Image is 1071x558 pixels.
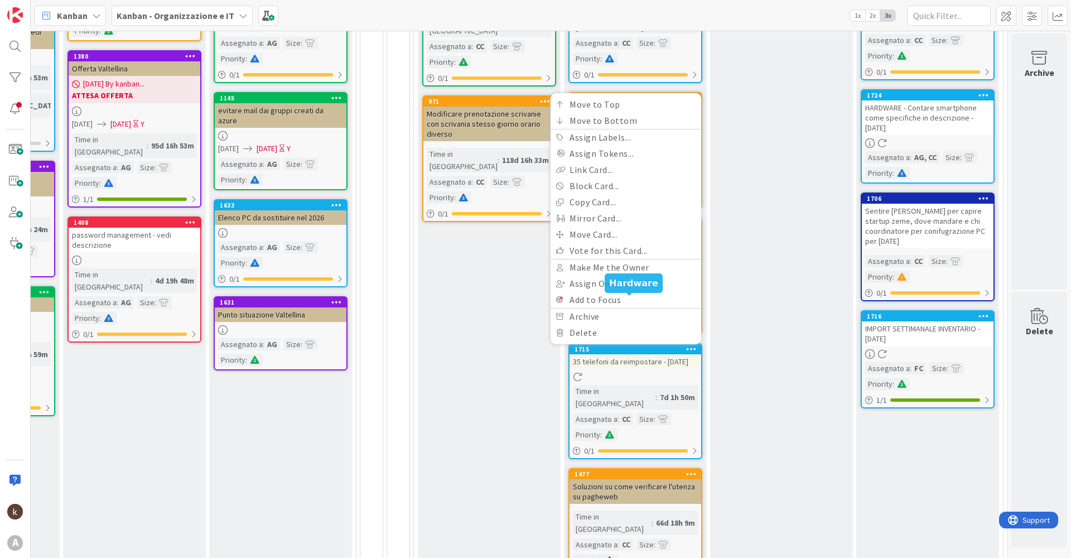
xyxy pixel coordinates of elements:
[861,193,995,301] a: 1706Sentire [PERSON_NAME] per capire startup zeme, dove mandare e chi coordinatore per conifugraz...
[220,94,346,102] div: 1145
[218,354,245,366] div: Priority
[911,34,925,46] div: CC
[865,167,893,179] div: Priority
[229,273,240,285] span: 0 / 1
[865,362,910,374] div: Assegnato a
[117,296,118,309] span: :
[118,296,134,309] div: AG
[7,7,23,23] img: Visit kanbanzone.com
[141,118,144,130] div: Y
[471,40,473,52] span: :
[69,218,200,228] div: 1408
[423,97,555,141] div: 971Modificare prenotazione scrivanie con scrivania stesso giorno orario diverso
[929,255,946,267] div: Size
[215,68,346,82] div: 0/1
[862,65,993,79] div: 0/1
[215,200,346,225] div: 1633Elenco PC da sostituire nel 2026
[862,90,993,100] div: 1724
[283,338,301,350] div: Size
[499,154,552,166] div: 118d 16h 33m
[287,143,291,155] div: Y
[471,176,473,188] span: :
[214,296,348,371] a: 1631Punto situazione ValtellinaAssegnato a:AGSize:Priority:
[218,241,263,253] div: Assegnato a
[57,9,88,22] span: Kanban
[264,338,280,350] div: AG
[551,129,701,146] a: Assign Labels...
[929,34,946,46] div: Size
[423,107,555,141] div: Modificare prenotazione scrivanie con scrivania stesso giorno orario diverso
[218,338,263,350] div: Assegnato a
[67,50,201,208] a: 1380Offerta Valtellina[DATE] By kanban...ATTESA OFFERTA[DATE][DATE]YTime in [GEOGRAPHIC_DATA]:95d...
[893,271,894,283] span: :
[865,255,910,267] div: Assegnato a
[609,278,658,288] h5: Hardware
[69,51,200,76] div: 1380Offerta Valtellina
[617,37,619,49] span: :
[245,174,247,186] span: :
[929,362,947,374] div: Size
[551,276,701,292] a: Assign Owner...
[654,413,655,425] span: :
[301,158,302,170] span: :
[427,176,471,188] div: Assegnato a
[865,50,893,62] div: Priority
[473,176,487,188] div: CC
[257,143,277,155] span: [DATE]
[653,517,698,529] div: 66d 18h 9m
[264,241,280,253] div: AG
[1025,66,1054,79] div: Archive
[584,69,595,81] span: 0 / 1
[263,241,264,253] span: :
[636,413,654,425] div: Size
[218,257,245,269] div: Priority
[573,538,617,551] div: Assegnato a
[619,37,633,49] div: CC
[573,413,617,425] div: Assegnato a
[218,52,245,65] div: Priority
[551,178,701,194] a: Block Card...
[220,201,346,209] div: 1633
[568,92,702,209] a: 1722Verificare come implementare alberatura di org su AzureTime in [GEOGRAPHIC_DATA]:4d 1h 1mAsse...
[490,40,508,52] div: Size
[551,162,701,178] a: Link Card...
[551,325,701,341] a: Delete
[218,143,239,155] span: [DATE]
[23,2,51,15] span: Support
[147,139,148,152] span: :
[7,535,23,551] div: A
[264,37,280,49] div: AG
[301,37,302,49] span: :
[893,378,894,390] span: :
[867,312,993,320] div: 1716
[301,338,302,350] span: :
[893,50,894,62] span: :
[636,37,654,49] div: Size
[72,177,99,189] div: Priority
[575,470,701,478] div: 1477
[264,158,280,170] div: AG
[865,271,893,283] div: Priority
[551,227,701,243] a: Move Card...
[72,268,151,293] div: Time in [GEOGRAPHIC_DATA]
[69,218,200,252] div: 1408password management - vedi descrizione
[551,243,701,259] a: Vote for this Card...
[652,517,653,529] span: :
[551,210,701,227] a: Mirror Card...
[861,89,995,184] a: 1724HARDWARE - Contare smartphone come specifiche in descrizione - [DATE]Assegnato a:AG, CCSize:P...
[67,217,201,343] a: 1408password management - vedi descrizioneTime in [GEOGRAPHIC_DATA]:4d 19h 48mAssegnato a:AGSize:...
[865,151,910,163] div: Assegnato a
[876,395,887,406] span: 1 / 1
[110,118,131,130] span: [DATE]
[893,167,894,179] span: :
[245,52,247,65] span: :
[907,6,991,26] input: Quick Filter...
[573,37,617,49] div: Assegnato a
[69,51,200,61] div: 1380
[551,113,701,129] a: Move to Bottom
[911,151,939,163] div: AG, CC
[862,194,993,248] div: 1706Sentire [PERSON_NAME] per capire startup zeme, dove mandare e chi coordinatore per conifugraz...
[218,174,245,186] div: Priority
[575,345,701,353] div: 1715
[880,10,895,21] span: 3x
